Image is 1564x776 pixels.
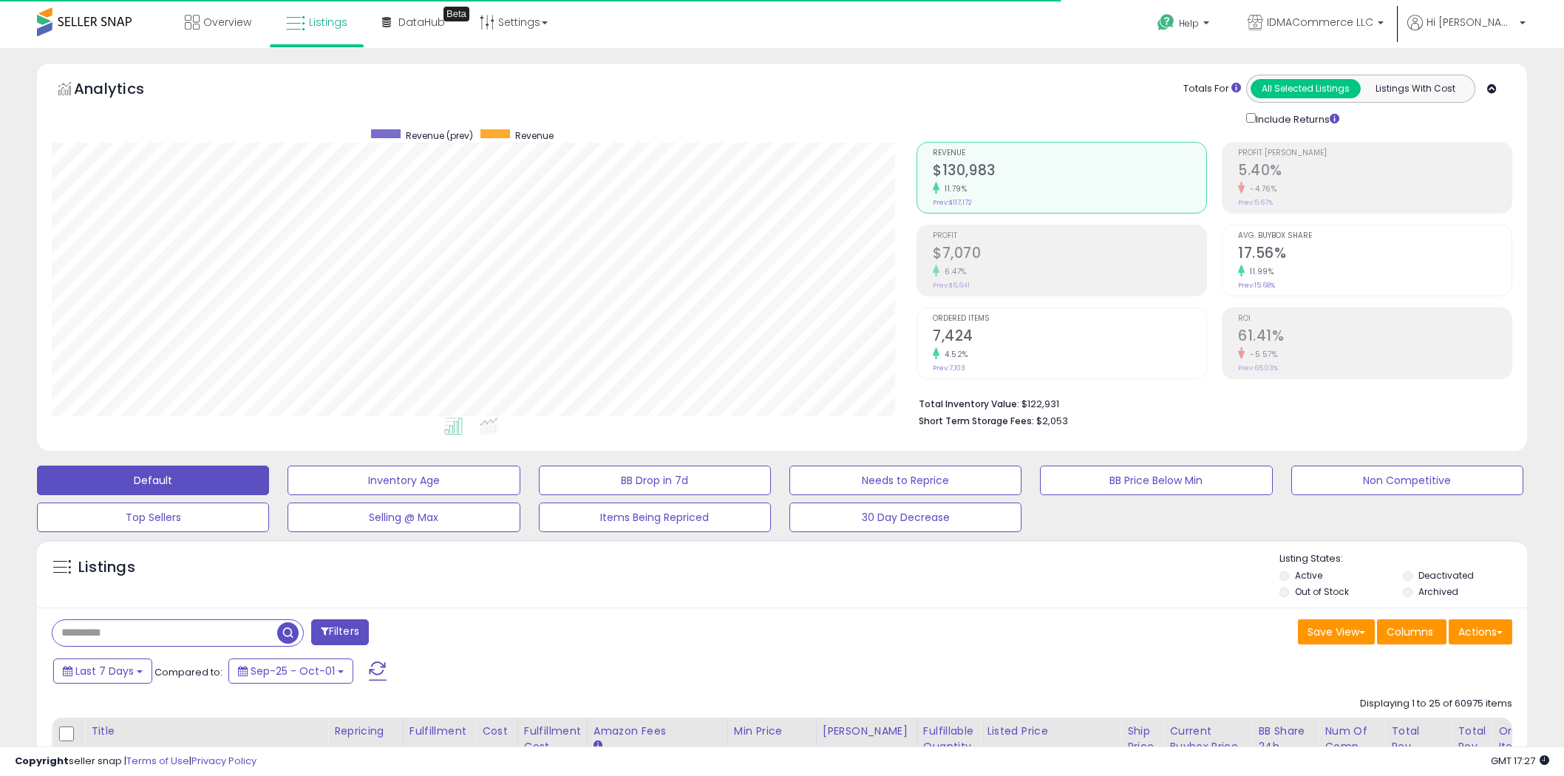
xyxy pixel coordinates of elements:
[1238,327,1512,347] h2: 61.41%
[1449,619,1512,644] button: Actions
[288,466,520,495] button: Inventory Age
[734,724,810,739] div: Min Price
[919,398,1019,410] b: Total Inventory Value:
[594,724,721,739] div: Amazon Fees
[154,665,222,679] span: Compared to:
[228,658,353,684] button: Sep-25 - Oct-01
[126,754,189,768] a: Terms of Use
[1238,364,1278,372] small: Prev: 65.03%
[15,755,256,769] div: seller snap | |
[1418,585,1458,598] label: Archived
[1245,266,1274,277] small: 11.99%
[539,466,771,495] button: BB Drop in 7d
[37,466,269,495] button: Default
[1040,466,1272,495] button: BB Price Below Min
[1127,724,1157,755] div: Ship Price
[1245,183,1276,194] small: -4.76%
[1179,17,1199,30] span: Help
[1267,15,1373,30] span: IDMACommerce LLC
[1183,82,1241,96] div: Totals For
[539,503,771,532] button: Items Being Repriced
[919,394,1501,412] li: $122,931
[1238,162,1512,182] h2: 5.40%
[443,7,469,21] div: Tooltip anchor
[1418,569,1474,582] label: Deactivated
[1279,552,1527,566] p: Listing States:
[789,466,1021,495] button: Needs to Reprice
[933,232,1206,240] span: Profit
[1458,724,1486,770] div: Total Rev. Diff.
[1245,349,1277,360] small: -5.57%
[1295,585,1349,598] label: Out of Stock
[1325,724,1378,755] div: Num of Comp.
[823,724,911,739] div: [PERSON_NAME]
[15,754,69,768] strong: Copyright
[1291,466,1523,495] button: Non Competitive
[939,183,967,194] small: 11.79%
[1298,619,1375,644] button: Save View
[1157,13,1175,32] i: Get Help
[1238,198,1273,207] small: Prev: 5.67%
[919,415,1034,427] b: Short Term Storage Fees:
[933,364,965,372] small: Prev: 7,103
[933,162,1206,182] h2: $130,983
[939,266,967,277] small: 6.47%
[53,658,152,684] button: Last 7 Days
[933,198,972,207] small: Prev: $117,172
[515,129,554,142] span: Revenue
[334,724,397,739] div: Repricing
[251,664,335,678] span: Sep-25 - Oct-01
[75,664,134,678] span: Last 7 Days
[409,724,469,739] div: Fulfillment
[1360,697,1512,711] div: Displaying 1 to 25 of 60975 items
[933,149,1206,157] span: Revenue
[78,557,135,578] h5: Listings
[309,15,347,30] span: Listings
[311,619,369,645] button: Filters
[987,724,1115,739] div: Listed Price
[1238,149,1512,157] span: Profit [PERSON_NAME]
[1295,569,1322,582] label: Active
[1036,414,1068,428] span: $2,053
[1387,624,1433,639] span: Columns
[1391,724,1445,755] div: Total Rev.
[37,503,269,532] button: Top Sellers
[923,724,974,755] div: Fulfillable Quantity
[74,78,173,103] h5: Analytics
[1238,245,1512,265] h2: 17.56%
[1251,79,1361,98] button: All Selected Listings
[1407,15,1526,48] a: Hi [PERSON_NAME]
[933,245,1206,265] h2: $7,070
[91,724,322,739] div: Title
[933,315,1206,323] span: Ordered Items
[524,724,581,755] div: Fulfillment Cost
[1238,315,1512,323] span: ROI
[406,129,473,142] span: Revenue (prev)
[939,349,968,360] small: 4.52%
[933,281,970,290] small: Prev: $6,641
[1238,232,1512,240] span: Avg. Buybox Share
[1377,619,1446,644] button: Columns
[933,327,1206,347] h2: 7,424
[203,15,251,30] span: Overview
[398,15,445,30] span: DataHub
[288,503,520,532] button: Selling @ Max
[1491,754,1549,768] span: 2025-10-13 17:27 GMT
[1360,79,1470,98] button: Listings With Cost
[789,503,1021,532] button: 30 Day Decrease
[482,724,511,739] div: Cost
[1235,110,1357,127] div: Include Returns
[1427,15,1515,30] span: Hi [PERSON_NAME]
[191,754,256,768] a: Privacy Policy
[1258,724,1312,755] div: BB Share 24h.
[1238,281,1275,290] small: Prev: 15.68%
[1146,2,1224,48] a: Help
[1498,724,1552,755] div: Ordered Items
[1169,724,1245,755] div: Current Buybox Price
